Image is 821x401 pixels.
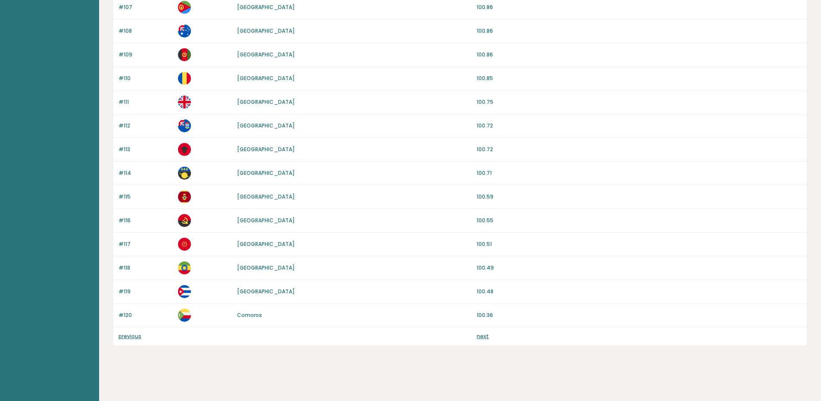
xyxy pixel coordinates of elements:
p: 100.86 [477,3,802,11]
a: [GEOGRAPHIC_DATA] [237,169,295,177]
p: #118 [119,264,173,272]
a: [GEOGRAPHIC_DATA] [237,98,295,106]
a: [GEOGRAPHIC_DATA] [237,51,295,58]
p: #116 [119,217,173,224]
p: #114 [119,169,173,177]
img: cu.svg [178,285,191,298]
a: [GEOGRAPHIC_DATA] [237,217,295,224]
p: 100.85 [477,75,802,82]
a: [GEOGRAPHIC_DATA] [237,122,295,129]
a: [GEOGRAPHIC_DATA] [237,3,295,11]
img: au.svg [178,25,191,37]
img: gp.svg [178,167,191,180]
p: #120 [119,311,173,319]
a: [GEOGRAPHIC_DATA] [237,193,295,200]
p: #115 [119,193,173,201]
a: [GEOGRAPHIC_DATA] [237,75,295,82]
a: [GEOGRAPHIC_DATA] [237,240,295,248]
p: 100.72 [477,122,802,130]
p: #113 [119,146,173,153]
p: #111 [119,98,173,106]
img: ky.svg [178,119,191,132]
p: 100.49 [477,264,802,272]
p: #119 [119,288,173,295]
a: [GEOGRAPHIC_DATA] [237,146,295,153]
a: previous [119,333,141,340]
img: af.svg [178,48,191,61]
a: [GEOGRAPHIC_DATA] [237,27,295,34]
p: #110 [119,75,173,82]
p: #108 [119,27,173,35]
p: 100.86 [477,51,802,59]
p: 100.59 [477,193,802,201]
img: al.svg [178,143,191,156]
p: #107 [119,3,173,11]
a: Comoros [237,311,262,319]
p: #112 [119,122,173,130]
a: [GEOGRAPHIC_DATA] [237,264,295,271]
img: gb.svg [178,96,191,109]
img: ro.svg [178,72,191,85]
img: ao.svg [178,214,191,227]
p: 100.86 [477,27,802,35]
p: 100.75 [477,98,802,106]
p: 100.55 [477,217,802,224]
p: #109 [119,51,173,59]
img: me.svg [178,190,191,203]
p: 100.71 [477,169,802,177]
p: 100.36 [477,311,802,319]
p: 100.48 [477,288,802,295]
a: next [477,333,489,340]
img: et.svg [178,261,191,274]
p: #117 [119,240,173,248]
img: kg.svg [178,238,191,251]
p: 100.72 [477,146,802,153]
p: 100.51 [477,240,802,248]
img: er.svg [178,1,191,14]
a: [GEOGRAPHIC_DATA] [237,288,295,295]
img: km.svg [178,309,191,322]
